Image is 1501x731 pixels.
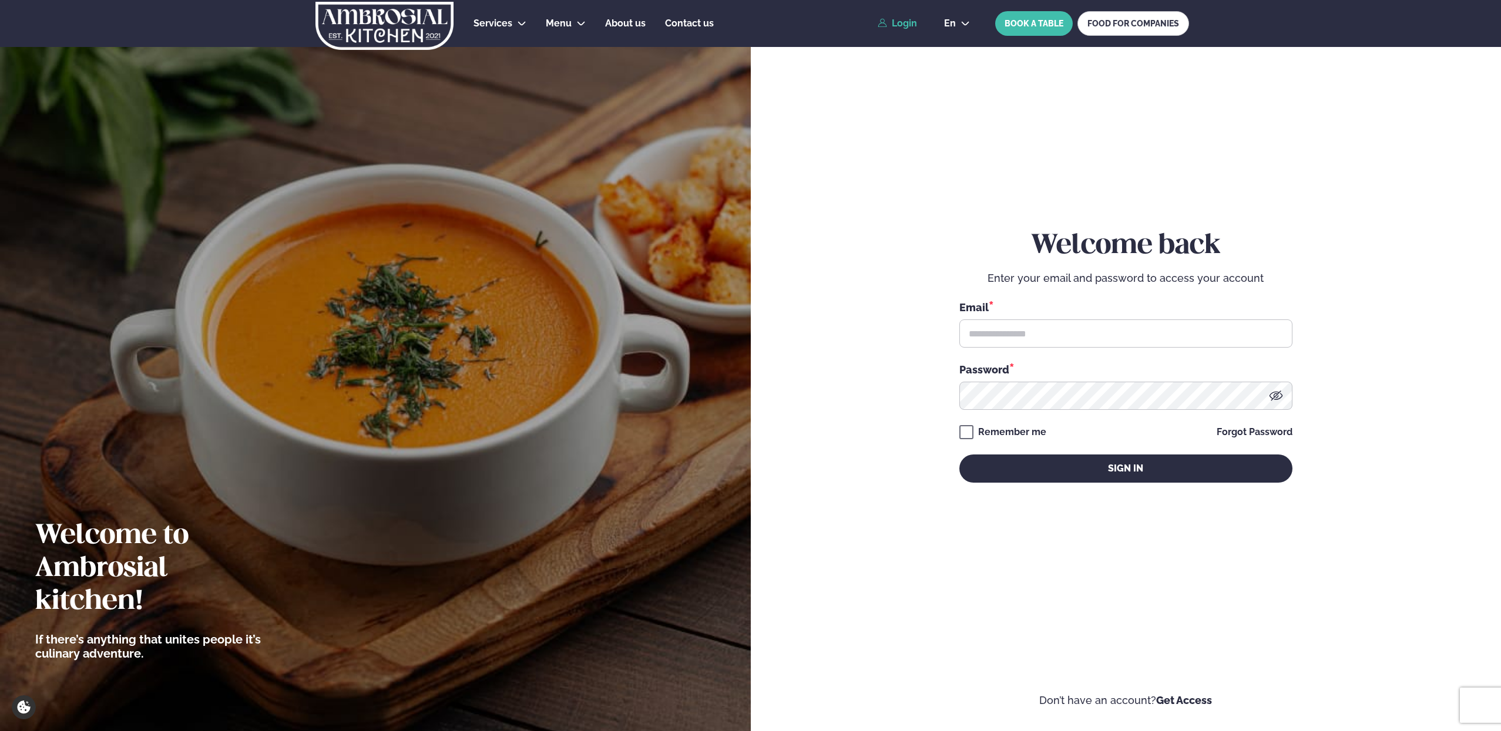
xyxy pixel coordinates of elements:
[944,19,956,28] span: en
[35,632,279,661] p: If there’s anything that unites people it’s culinary adventure.
[35,520,279,618] h2: Welcome to Ambrosial kitchen!
[878,18,917,29] a: Login
[959,271,1292,285] p: Enter your email and password to access your account
[1217,427,1292,437] a: Forgot Password
[786,693,1466,708] p: Don’t have an account?
[474,18,512,29] span: Services
[935,19,979,28] button: en
[959,362,1292,377] div: Password
[995,11,1073,36] button: BOOK A TABLE
[959,230,1292,262] h2: Welcome back
[665,18,714,29] span: Contact us
[546,18,572,29] span: Menu
[605,18,646,29] span: About us
[12,695,36,719] a: Cookie settings
[546,16,572,31] a: Menu
[314,2,455,50] img: logo
[665,16,714,31] a: Contact us
[1077,11,1189,36] a: FOOD FOR COMPANIES
[605,16,646,31] a: About us
[959,299,1292,315] div: Email
[1156,694,1212,706] a: Get Access
[474,16,512,31] a: Services
[959,454,1292,483] button: Sign in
